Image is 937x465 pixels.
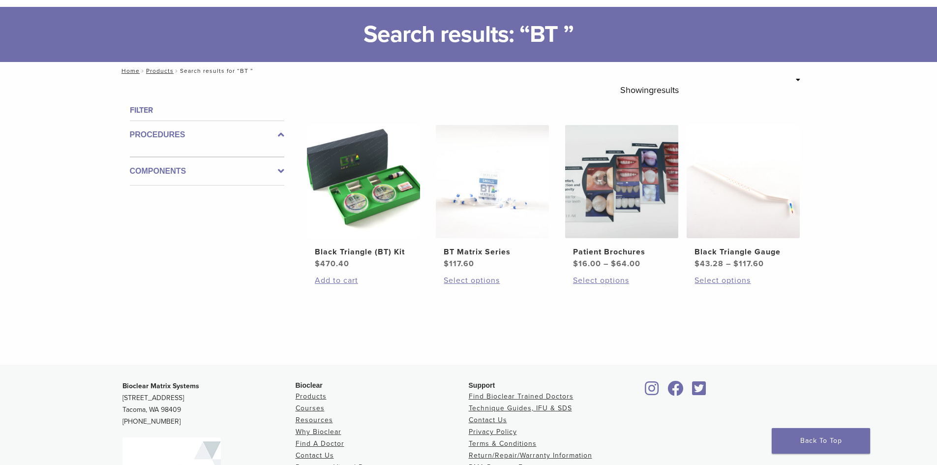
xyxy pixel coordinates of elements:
a: Products [296,392,327,401]
span: / [174,68,180,73]
a: Black Triangle GaugeBlack Triangle Gauge [686,125,801,270]
img: BT Matrix Series [436,125,549,238]
bdi: 470.40 [315,259,349,269]
h2: BT Matrix Series [444,246,541,258]
a: Find A Doctor [296,439,344,448]
a: Why Bioclear [296,428,341,436]
span: $ [695,259,700,269]
span: $ [733,259,739,269]
a: Patient BrochuresPatient Brochures [565,125,679,270]
a: Bioclear [665,387,687,397]
h2: Patient Brochures [573,246,670,258]
a: Home [119,67,140,74]
a: Bioclear [689,387,710,397]
a: Resources [296,416,333,424]
bdi: 16.00 [573,259,601,269]
span: $ [573,259,578,269]
a: Contact Us [296,451,334,460]
span: Support [469,381,495,389]
img: Black Triangle Gauge [687,125,800,238]
strong: Bioclear Matrix Systems [122,382,199,390]
p: [STREET_ADDRESS] Tacoma, WA 98409 [PHONE_NUMBER] [122,380,296,428]
a: Terms & Conditions [469,439,537,448]
bdi: 43.28 [695,259,724,269]
a: Technique Guides, IFU & SDS [469,404,572,412]
a: BT Matrix SeriesBT Matrix Series $117.60 [435,125,550,270]
span: Bioclear [296,381,323,389]
a: Black Triangle (BT) KitBlack Triangle (BT) Kit $470.40 [306,125,421,270]
h2: Black Triangle Gauge [695,246,792,258]
span: $ [315,259,320,269]
a: Privacy Policy [469,428,517,436]
a: Bioclear [642,387,663,397]
a: Contact Us [469,416,507,424]
h4: Filter [130,104,284,116]
a: Courses [296,404,325,412]
label: Procedures [130,129,284,141]
span: $ [444,259,449,269]
bdi: 117.60 [733,259,764,269]
a: Return/Repair/Warranty Information [469,451,592,460]
img: Black Triangle (BT) Kit [307,125,420,238]
label: Components [130,165,284,177]
span: / [140,68,146,73]
a: Products [146,67,174,74]
img: Patient Brochures [565,125,678,238]
bdi: 64.00 [611,259,640,269]
p: Showing results [620,80,679,100]
span: – [726,259,731,269]
a: Back To Top [772,428,870,454]
span: $ [611,259,616,269]
h2: Black Triangle (BT) Kit [315,246,412,258]
nav: Search results for “BT ” [115,62,823,80]
span: – [604,259,608,269]
bdi: 117.60 [444,259,474,269]
a: Add to cart: “Black Triangle (BT) Kit” [315,275,412,286]
a: Select options for “BT Matrix Series” [444,275,541,286]
a: Select options for “Patient Brochures” [573,275,670,286]
a: Select options for “Black Triangle Gauge” [695,275,792,286]
a: Find Bioclear Trained Doctors [469,392,574,401]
